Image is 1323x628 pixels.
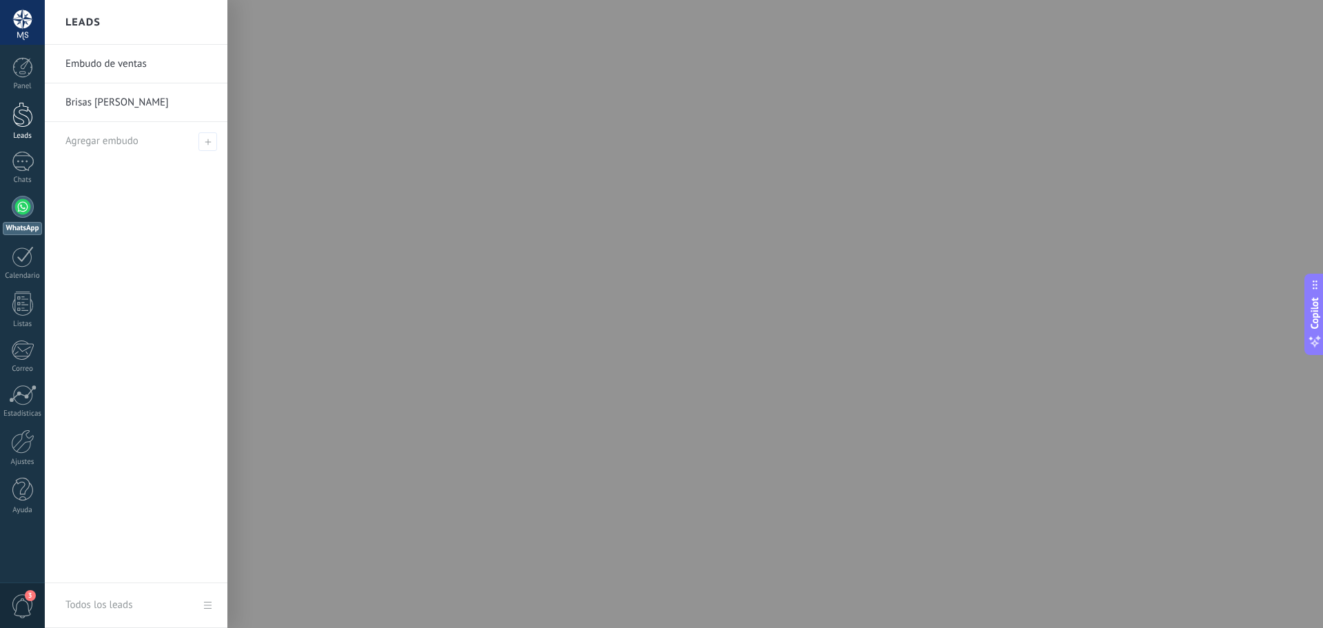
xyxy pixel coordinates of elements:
a: Embudo de ventas [65,45,214,83]
h2: Leads [65,1,101,44]
div: Chats [3,176,43,185]
div: Ayuda [3,506,43,515]
div: Leads [3,132,43,141]
div: Correo [3,365,43,374]
div: Listas [3,320,43,329]
span: Copilot [1308,297,1322,329]
div: Ajustes [3,458,43,467]
div: WhatsApp [3,222,42,235]
div: Estadísticas [3,409,43,418]
div: Panel [3,82,43,91]
div: Calendario [3,272,43,281]
a: Brisas [PERSON_NAME] [65,83,214,122]
span: 3 [25,590,36,601]
div: Todos los leads [65,586,132,625]
span: Agregar embudo [198,132,217,151]
a: Todos los leads [45,583,227,628]
span: Agregar embudo [65,134,139,148]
